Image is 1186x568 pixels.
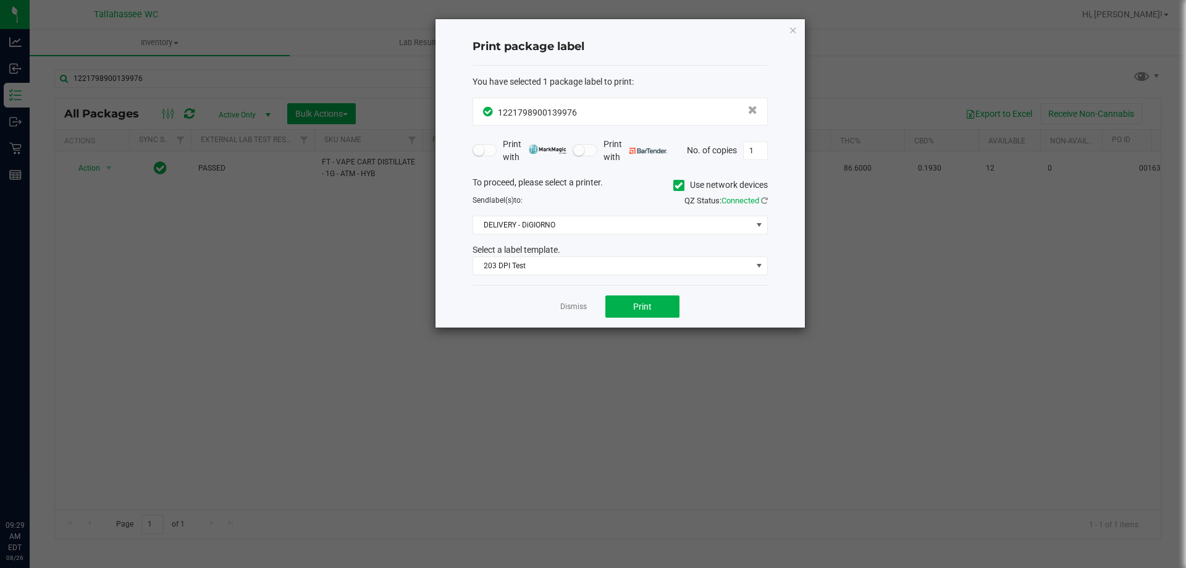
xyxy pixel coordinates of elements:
div: Select a label template. [463,244,777,256]
span: Connected [721,196,759,205]
span: label(s) [489,196,514,205]
span: Print with [604,138,667,164]
span: No. of copies [687,145,737,155]
h4: Print package label [473,39,768,55]
span: Print [633,302,652,312]
span: 1221798900139976 [498,108,577,117]
span: Print with [503,138,566,164]
span: You have selected 1 package label to print [473,77,632,87]
button: Print [605,295,679,318]
span: 203 DPI Test [473,257,752,274]
div: : [473,75,768,88]
img: bartender.png [629,148,667,154]
span: QZ Status: [684,196,768,205]
iframe: Resource center unread badge [36,467,51,482]
label: Use network devices [673,179,768,192]
a: Dismiss [560,302,587,312]
span: Send to: [473,196,523,205]
span: In Sync [483,105,495,118]
iframe: Resource center [12,469,49,506]
div: To proceed, please select a printer. [463,176,777,195]
span: DELIVERY - DiGIORNO [473,216,752,234]
img: mark_magic_cybra.png [529,145,566,154]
